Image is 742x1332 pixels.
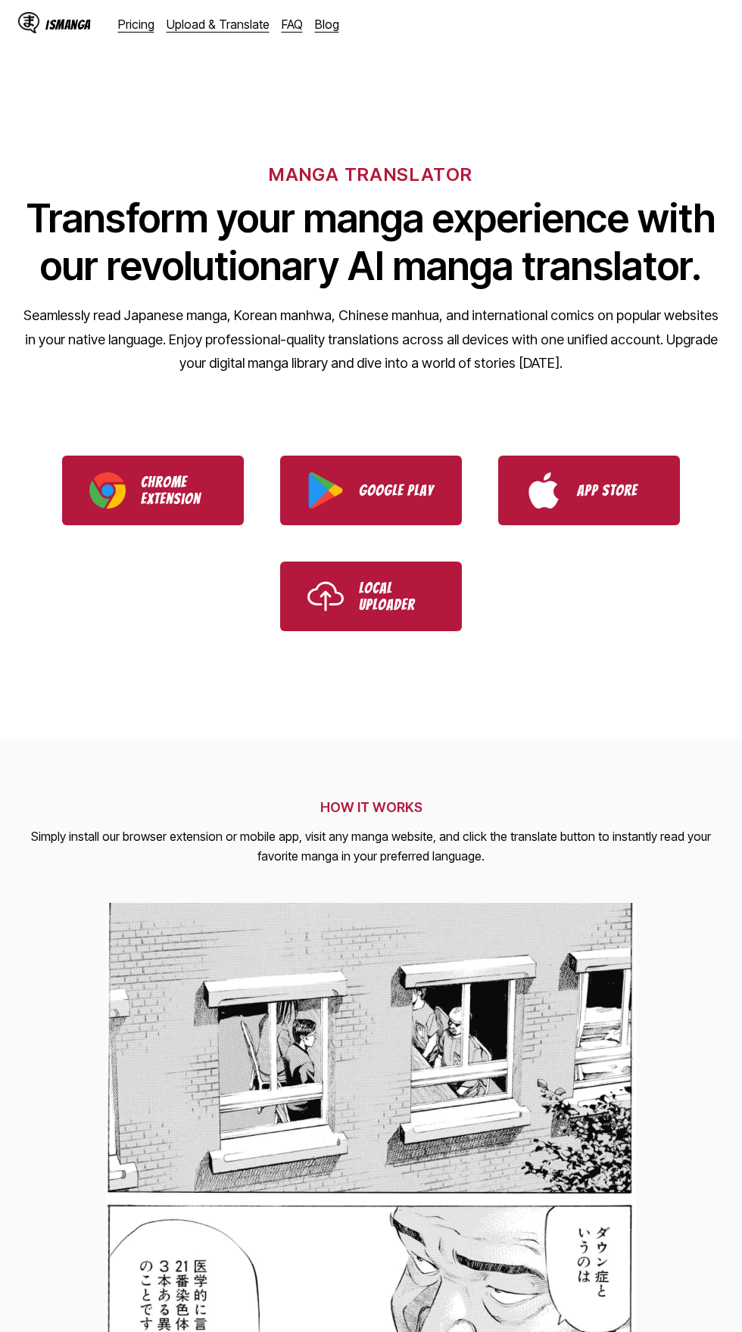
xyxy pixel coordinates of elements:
[315,17,339,32] a: Blog
[141,474,217,507] p: Chrome Extension
[280,562,462,631] a: Use IsManga Local Uploader
[282,17,303,32] a: FAQ
[18,12,118,36] a: IsManga LogoIsManga
[118,17,154,32] a: Pricing
[577,482,653,499] p: App Store
[359,580,435,613] p: Local Uploader
[498,456,680,525] a: Download IsManga from App Store
[89,472,126,509] img: Chrome logo
[23,195,719,290] h1: Transform your manga experience with our revolutionary AI manga translator.
[359,482,435,499] p: Google Play
[18,799,724,815] h2: HOW IT WORKS
[18,827,724,866] p: Simply install our browser extension or mobile app, visit any manga website, and click the transl...
[280,456,462,525] a: Download IsManga from Google Play
[62,456,244,525] a: Download IsManga Chrome Extension
[167,17,270,32] a: Upload & Translate
[23,303,719,375] p: Seamlessly read Japanese manga, Korean manhwa, Chinese manhua, and international comics on popula...
[18,12,39,33] img: IsManga Logo
[45,17,91,32] div: IsManga
[307,472,344,509] img: Google Play logo
[269,163,472,185] h6: MANGA TRANSLATOR
[525,472,562,509] img: App Store logo
[307,578,344,615] img: Upload icon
